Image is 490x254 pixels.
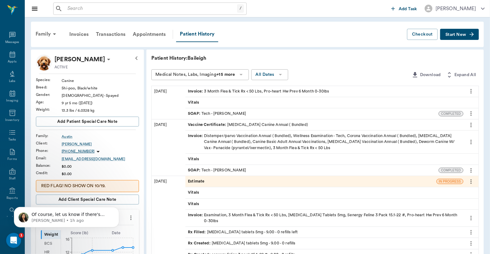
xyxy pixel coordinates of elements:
div: [DATE] [152,86,185,119]
span: 1 [19,233,24,238]
span: Invoice : [188,133,204,151]
div: BCS [41,239,61,248]
div: 9 yr 5 mo ([DATE]) [62,100,139,106]
div: 13.3 lbs / 6.0328 kg [62,108,139,113]
button: more [466,238,476,249]
div: Shi-poo, Black/white [62,85,139,91]
span: Vitals [188,156,200,162]
span: Invoice : [188,88,204,94]
div: Forms [7,157,17,161]
div: Examination, 3 Month Flea & Tick Rx < 50 Lbs, [MEDICAL_DATA] Tablets 5mg, Senergy Feline 3 Pack 1... [188,212,461,224]
tspan: 16 [66,238,69,241]
iframe: Intercom notifications message [5,194,128,237]
div: Distemper/parvo Vaccination Annual ( Bundled), Wellness Examination - Tech, Corona Vaccination An... [188,133,461,151]
div: Appts [8,59,16,64]
span: Add patient Special Care Note [57,118,117,125]
div: Tech - [PERSON_NAME] [188,167,246,173]
input: Search [65,4,237,13]
span: Vitals [188,100,200,105]
div: [PERSON_NAME] [436,5,476,12]
button: Add Task [389,3,420,14]
button: Download [409,69,443,81]
button: Checkout [407,29,438,40]
iframe: Intercom live chat [6,233,21,248]
div: [DEMOGRAPHIC_DATA] - Spayed [62,93,139,98]
span: Invoice : [188,212,204,224]
div: Labs [9,79,15,84]
span: Vaccine Certificate : [188,122,227,128]
span: Estimate [188,179,206,184]
p: ACTIVE [54,64,68,70]
a: Patient History [176,27,218,42]
a: [PERSON_NAME] [62,141,139,147]
div: Family [32,27,62,41]
button: Close drawer [28,2,41,15]
div: [MEDICAL_DATA] tablets 5mg - 9.00 - 0 refills [188,240,295,246]
a: [EMAIL_ADDRESS][DOMAIN_NAME] [62,156,139,162]
div: $0.00 [62,171,139,177]
div: / [237,4,244,13]
button: more [466,86,476,97]
div: Medical Notes, Labs, Imaging [155,71,235,79]
div: Phone : [36,148,62,153]
button: more [126,213,136,223]
div: Staff [9,176,15,181]
button: more [466,213,476,223]
div: Canine [62,78,139,84]
a: Transactions [92,27,129,42]
div: Credit : [36,170,62,176]
div: Imaging [6,98,18,103]
span: Rx Created : [188,240,212,246]
span: SOAP : [188,167,202,173]
div: Client : [36,140,62,146]
div: $0.00 [62,164,139,169]
div: Family : [36,133,62,139]
button: more [466,176,476,187]
button: more [466,227,476,238]
a: Austin [62,134,139,140]
span: Vitals [188,201,200,207]
div: Baileigh Austin [54,54,105,64]
button: more [466,165,476,176]
button: Add patient Special Care Note [36,117,139,127]
b: +15 more [216,72,235,77]
div: Species : [36,77,62,83]
p: Patient History: Baileigh [151,54,337,62]
div: Weight : [36,107,62,112]
div: [MEDICAL_DATA] tablets 5mg - 9.00 - 0 refills left [188,229,298,235]
div: Breed : [36,84,62,90]
button: [PERSON_NAME] [420,3,490,14]
span: COMPLETED [439,111,463,116]
img: Profile Image [36,54,52,71]
div: 3 Month Flea & Tick Rx < 50 Lbs, Pro-heart Hw Prev 6 Month 0-30lbs [188,88,329,94]
span: Rx Filled : [188,229,207,235]
tspan: 12 [66,250,69,254]
p: RED FLAG! NO SHOW ON 10/19. [41,183,134,189]
a: Invoices [66,27,92,42]
div: Gender : [36,92,62,97]
span: COMPLETED [439,168,463,173]
span: Expand All [454,71,476,79]
span: IN PROGRESS [437,179,463,184]
button: more [466,108,476,119]
button: Start New [440,29,479,40]
span: SOAP : [188,111,202,117]
div: Balance : [36,163,62,168]
button: more [466,137,476,147]
p: [PHONE_NUMBER] [62,149,94,154]
span: Vitals [188,190,200,196]
div: Tasks [8,137,16,142]
a: Appointments [129,27,170,42]
button: more [466,120,476,130]
p: [PERSON_NAME] [54,54,105,64]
